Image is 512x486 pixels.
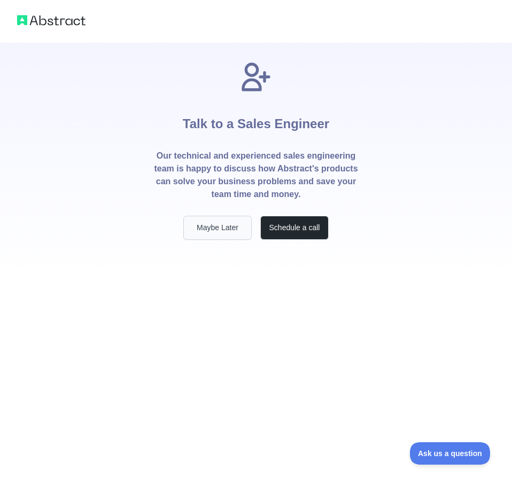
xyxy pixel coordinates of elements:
[260,216,329,240] button: Schedule a call
[17,13,86,28] img: Abstract logo
[153,150,359,201] p: Our technical and experienced sales engineering team is happy to discuss how Abstract's products ...
[410,442,491,465] iframe: Toggle Customer Support
[183,94,329,150] h1: Talk to a Sales Engineer
[183,216,252,240] button: Maybe Later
